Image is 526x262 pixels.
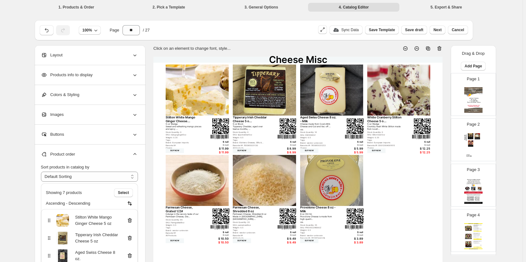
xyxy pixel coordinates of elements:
span: / 27 [143,27,150,33]
img: primaryImage [465,233,472,240]
img: barcode [412,135,430,139]
div: SKU: SiltonCran5oz [367,134,404,136]
div: Page 3cover page [451,164,496,207]
img: primaryImage [300,155,363,206]
span: Images [41,111,64,118]
div: $ null [277,231,296,234]
div: Page 2cover page [451,118,496,161]
span: Save Template [369,27,395,32]
div: Barcode №: 765965031178 [300,237,337,239]
img: qrcode [280,118,296,134]
div: Weight: 0.5 [233,136,269,139]
p: Sync Data [341,27,359,32]
div: Brand: European Imports [367,141,404,144]
img: sortIcon [127,200,133,207]
div: Brand: vendor-unknown [300,142,337,144]
div: $ 10.50 [210,241,229,244]
div: Free Ground Shipping. This gift was chosen by [PERSON_NAME] herself. Great selection of her fines... [473,226,480,231]
div: Parmesan Cheese, Shredded 8 oz Made in [GEOGRAPHIC_DATA], [GEOGRAPHIC_DATA].... [233,213,269,221]
div: 5 oz Wedge Sweet and refreshing mango pieces and spicy ... [166,123,202,131]
p: Page 4 [467,212,480,218]
img: barcode [345,225,363,230]
div: SKU: tippcheddar5oz [233,134,269,136]
button: Next [430,26,445,34]
div: Free Ground Shipping. Impress your friends and family with the Eichtens Popular Cheese gift box f... [473,233,480,238]
div: Barcode №: [233,234,269,236]
div: [PERSON_NAME]'s Variety Cheese and Sausage Gift Box [473,225,482,226]
div: BUY NOW [300,238,318,243]
div: $ null [345,231,363,234]
div: Brand: vendor-unknown [300,234,337,236]
div: White Cranberry Stilton Cheese 5 o... [367,116,404,123]
div: $ 9.49 [277,237,296,241]
div: Weight: 0.5 [166,224,202,226]
img: primaryImage [233,155,296,206]
button: Save Template [365,26,399,34]
div: All Products [166,234,202,236]
div: $ null [345,141,363,144]
div: $ 10.50 [210,237,229,241]
div: SKU: SWISS8OZ [300,134,337,136]
div: Tipperary Irish Cheddar Cheese 5 o... [233,116,269,123]
div: BUY NOW [367,148,386,153]
div: SKU: Parmgrated8oz [166,221,202,224]
img: barcode [210,135,229,139]
div: $ null [210,141,229,144]
div: $ null [277,141,296,144]
img: primaryImage [166,155,229,206]
div: Indulge in the savory taste of our Parmesan Cheese, Gra... [166,213,202,218]
div: $ 12.25 [412,147,430,151]
p: Page 2 [467,121,480,128]
div: 8 oz (1/2 lb) Provolone Cheese is made from high-qualit... [300,213,337,221]
div: $ 11.99 [210,151,229,154]
button: Select [114,188,133,197]
p: Click on an element to change font, style... [153,45,231,52]
div: $ null [277,234,296,237]
div: $ 12.25 [412,151,430,154]
div: Tags: [300,231,337,234]
div: Cheese made from Cow’s Milk Cheese and Cut and Vac off ... [300,123,337,128]
img: cover page [464,133,483,158]
div: Milk [300,221,337,223]
div: Weight: 0.5 [300,136,337,139]
img: primaryImage [465,241,472,248]
div: $ 8.99 [277,151,296,154]
div: BUY NOW [166,148,184,153]
div: Weight: 0.35 [166,136,202,139]
button: Save draft [401,26,427,34]
div: BUY NOW [300,148,318,153]
img: cover page [464,87,483,113]
span: 100% [83,28,92,33]
div: Barcode №: [166,232,202,234]
div: Brand: Eichtens Cheeses, Gifts &... [233,141,269,144]
div: $ null [210,234,229,237]
span: Layout [41,52,63,58]
div: Tags: [233,139,269,141]
div: Brand: vendor-unknown [166,229,202,231]
div: Weight: 0.35 [367,136,404,139]
img: productImage [56,214,69,227]
img: qrcode [280,208,296,224]
span: Sort products in catalog by [41,165,89,169]
div: BUY NOW [233,148,251,153]
div: $ null [412,144,430,147]
div: $ null [210,231,229,234]
img: primaryImage [465,225,472,232]
p: Drag & Drop [462,50,485,57]
div: Provolone Cheese 8 oz - Milk [300,206,337,213]
p: Ascending - Descending [46,200,90,207]
div: Tags: [166,139,202,141]
img: qrcode [347,208,363,224]
div: Tags: [300,139,337,141]
img: qrcode [414,118,431,134]
img: qrcode [212,118,229,134]
span: Save draft [405,27,423,32]
span: Colors & Styling [41,92,79,98]
div: Weight: 0.5 [233,226,269,229]
div: SKU: parmshred8oz [233,224,269,226]
p: Page 1 [467,76,480,82]
div: Stock Quantity: 0 [233,131,269,133]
